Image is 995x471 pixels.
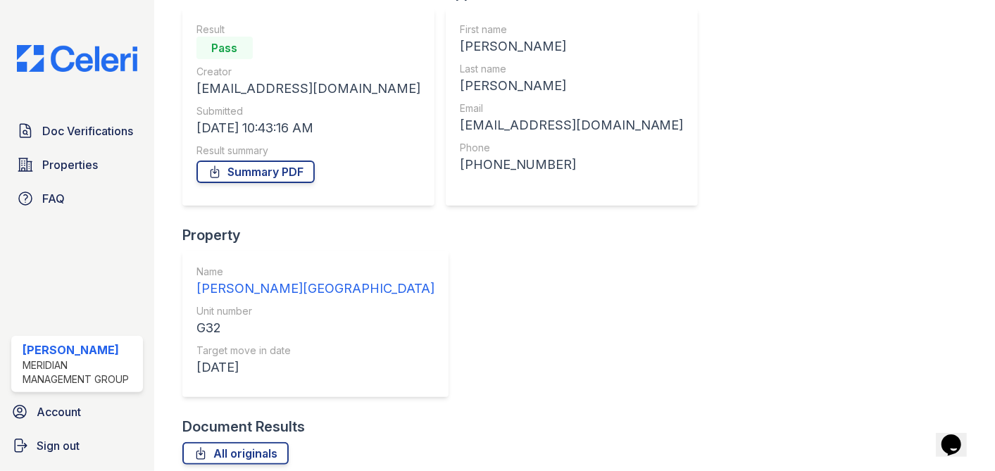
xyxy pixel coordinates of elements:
div: [DATE] 10:43:16 AM [196,118,420,138]
span: Sign out [37,437,80,454]
iframe: chat widget [936,415,981,457]
div: Creator [196,65,420,79]
div: Unit number [196,304,434,318]
div: Property [182,225,460,245]
div: [PERSON_NAME] [23,341,137,358]
div: [EMAIL_ADDRESS][DOMAIN_NAME] [460,115,684,135]
div: Pass [196,37,253,59]
a: Doc Verifications [11,117,143,145]
div: Document Results [182,417,305,437]
div: [EMAIL_ADDRESS][DOMAIN_NAME] [196,79,420,99]
span: Doc Verifications [42,123,133,139]
a: FAQ [11,184,143,213]
span: FAQ [42,190,65,207]
a: Summary PDF [196,161,315,183]
div: [PERSON_NAME] [460,76,684,96]
a: Name [PERSON_NAME][GEOGRAPHIC_DATA] [196,265,434,299]
div: [DATE] [196,358,434,377]
div: [PERSON_NAME] [460,37,684,56]
div: G32 [196,318,434,338]
a: Account [6,398,149,426]
span: Properties [42,156,98,173]
a: Sign out [6,432,149,460]
div: Last name [460,62,684,76]
div: First name [460,23,684,37]
img: CE_Logo_Blue-a8612792a0a2168367f1c8372b55b34899dd931a85d93a1a3d3e32e68fde9ad4.png [6,45,149,72]
div: Meridian Management Group [23,358,137,387]
div: [PERSON_NAME][GEOGRAPHIC_DATA] [196,279,434,299]
a: Properties [11,151,143,179]
div: Target move in date [196,344,434,358]
div: Phone [460,141,684,155]
div: Submitted [196,104,420,118]
div: Name [196,265,434,279]
span: Account [37,403,81,420]
a: All originals [182,442,289,465]
div: Result summary [196,144,420,158]
div: [PHONE_NUMBER] [460,155,684,175]
div: Result [196,23,420,37]
div: Email [460,101,684,115]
